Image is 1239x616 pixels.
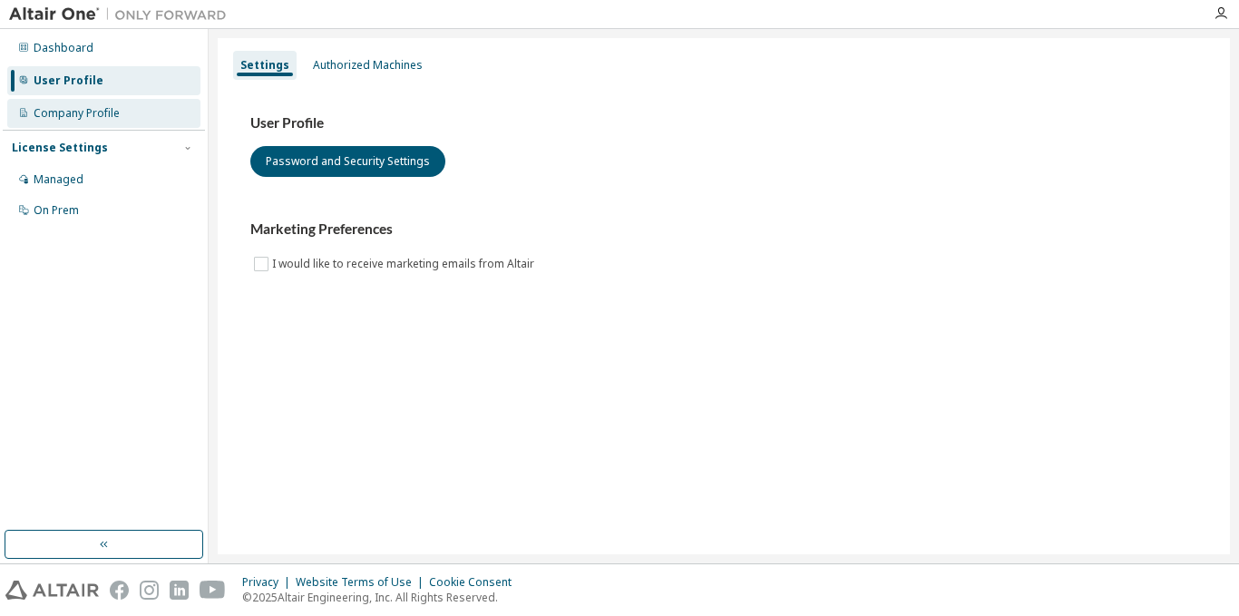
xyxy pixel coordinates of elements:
div: Privacy [242,575,296,590]
div: Dashboard [34,41,93,55]
img: instagram.svg [140,581,159,600]
p: © 2025 Altair Engineering, Inc. All Rights Reserved. [242,590,522,605]
button: Password and Security Settings [250,146,445,177]
div: On Prem [34,203,79,218]
div: Company Profile [34,106,120,121]
h3: User Profile [250,114,1197,132]
div: User Profile [34,73,103,88]
div: Website Terms of Use [296,575,429,590]
label: I would like to receive marketing emails from Altair [272,253,538,275]
div: Authorized Machines [313,58,423,73]
img: altair_logo.svg [5,581,99,600]
img: youtube.svg [200,581,226,600]
div: Cookie Consent [429,575,522,590]
div: Settings [240,58,289,73]
img: facebook.svg [110,581,129,600]
div: License Settings [12,141,108,155]
img: Altair One [9,5,236,24]
div: Managed [34,172,83,187]
h3: Marketing Preferences [250,220,1197,239]
img: linkedin.svg [170,581,189,600]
